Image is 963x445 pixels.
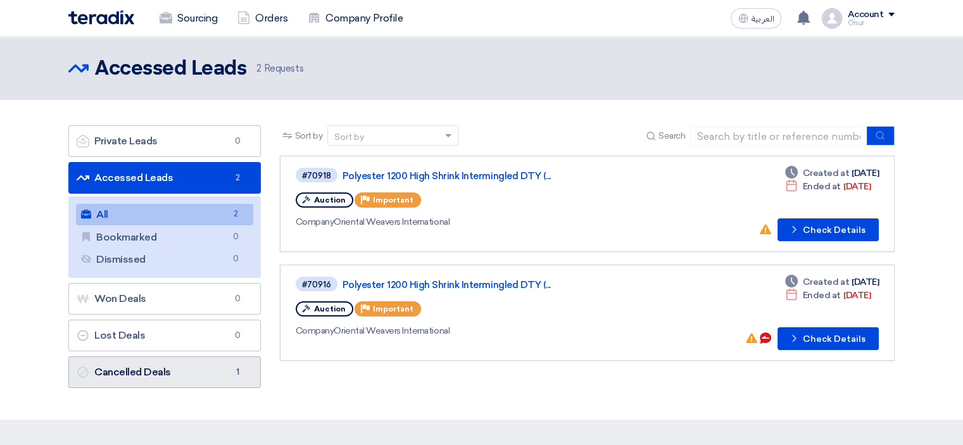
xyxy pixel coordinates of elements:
[803,275,849,289] span: Created at
[298,4,413,32] a: Company Profile
[343,170,659,182] a: Polyester 1200 High Shrink Intermingled DTY (...
[302,172,331,180] div: #70918
[76,204,253,225] a: All
[68,10,134,25] img: Teradix logo
[296,215,662,229] div: Oriental Weavers International
[68,162,261,194] a: Accessed Leads2
[803,180,841,193] span: Ended at
[373,304,413,313] span: Important
[68,356,261,388] a: Cancelled Deals1
[690,127,867,146] input: Search by title or reference number
[227,4,298,32] a: Orders
[785,166,879,180] div: [DATE]
[68,283,261,315] a: Won Deals0
[751,15,774,23] span: العربية
[373,196,413,204] span: Important
[803,166,849,180] span: Created at
[230,172,245,184] span: 2
[343,279,659,291] a: Polyester 1200 High Shrink Intermingled DTY (...
[731,8,781,28] button: العربية
[68,320,261,351] a: Lost Deals0
[658,129,685,142] span: Search
[296,325,334,336] span: Company
[302,280,331,289] div: #70916
[295,129,323,142] span: Sort by
[803,289,841,302] span: Ended at
[847,9,883,20] div: Account
[314,304,346,313] span: Auction
[230,366,245,379] span: 1
[256,63,261,74] span: 2
[800,180,871,193] span: [DATE]
[149,4,227,32] a: Sourcing
[228,230,243,244] span: 0
[95,56,246,82] h2: Accessed Leads
[230,135,245,147] span: 0
[68,125,261,157] a: Private Leads0
[256,61,303,76] span: Requests
[334,130,364,144] div: Sort by
[822,8,842,28] img: profile_test.png
[230,292,245,305] span: 0
[296,216,334,227] span: Company
[76,227,253,248] a: Bookmarked
[228,208,243,221] span: 2
[76,249,253,270] a: Dismissed
[777,218,879,241] button: Check Details
[785,275,879,289] div: [DATE]
[800,289,871,302] span: [DATE]
[296,324,662,337] div: Oriental Weavers International
[228,253,243,266] span: 0
[777,327,879,350] button: Check Details
[847,20,895,27] div: Onur
[230,329,245,342] span: 0
[314,196,346,204] span: Auction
